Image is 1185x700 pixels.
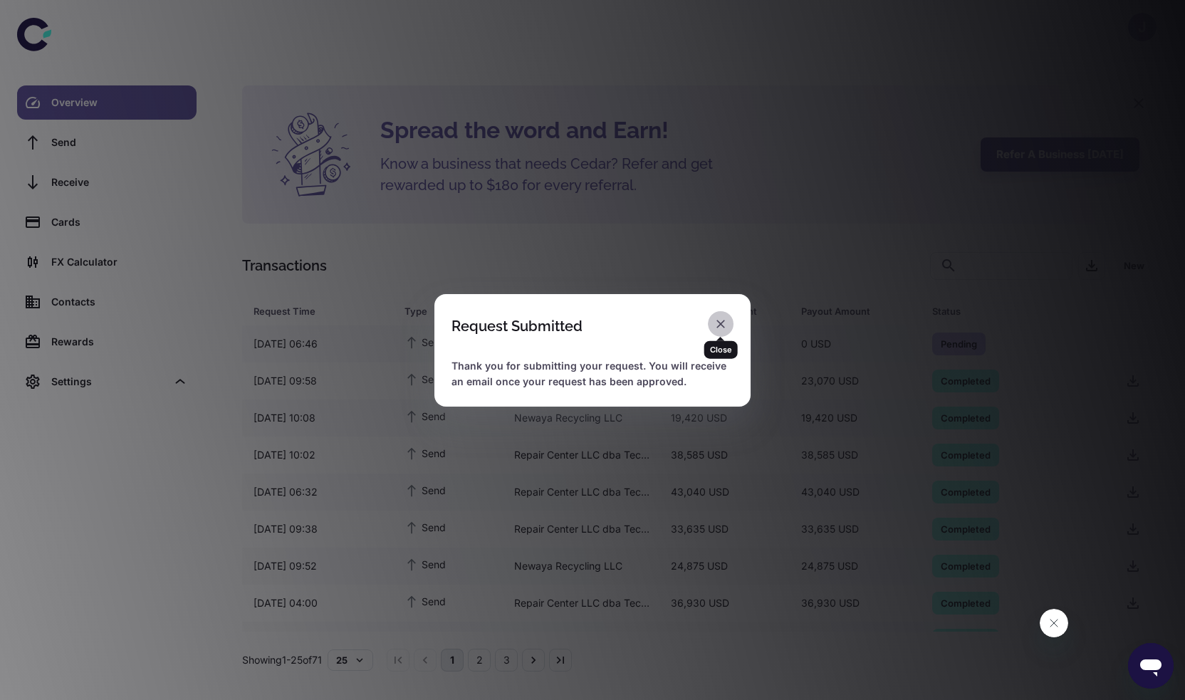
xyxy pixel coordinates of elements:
[1128,643,1174,689] iframe: Button to launch messaging window
[451,318,583,335] div: Request Submitted
[1040,609,1068,637] iframe: Close message
[451,358,734,390] p: Thank you for submitting your request. You will receive an email once your request has been appro...
[9,10,103,21] span: Hi. Need any help?
[704,341,738,359] div: Close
